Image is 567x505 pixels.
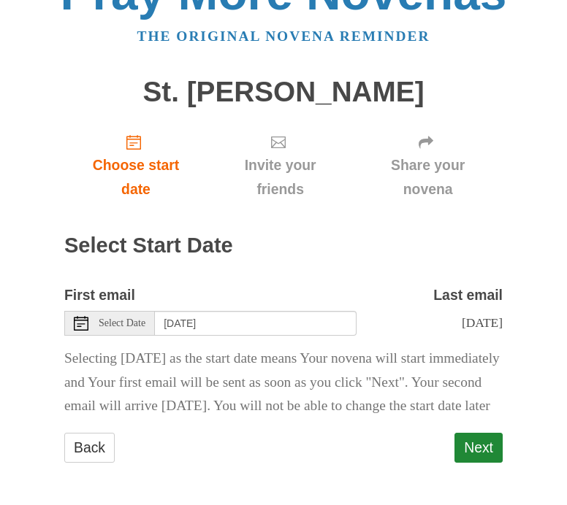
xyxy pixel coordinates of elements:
[222,153,338,201] span: Invite your friends
[454,433,503,463] button: Next
[353,122,503,209] a: Share your novena
[64,347,503,419] p: Selecting [DATE] as the start date means Your novena will start immediately and Your first email ...
[433,283,503,307] label: Last email
[368,153,488,201] span: Share your novena
[64,122,208,209] a: Choose start date
[64,234,503,258] h2: Select Start Date
[155,311,357,336] input: Use the arrow keys to pick a date
[79,153,193,201] span: Choose start date
[99,318,145,328] span: Select Date
[64,433,115,463] a: Back
[137,28,430,44] a: The original novena reminder
[208,122,353,209] a: Invite your friends
[462,315,503,330] span: [DATE]
[64,77,503,108] h1: St. [PERSON_NAME]
[64,283,135,307] label: First email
